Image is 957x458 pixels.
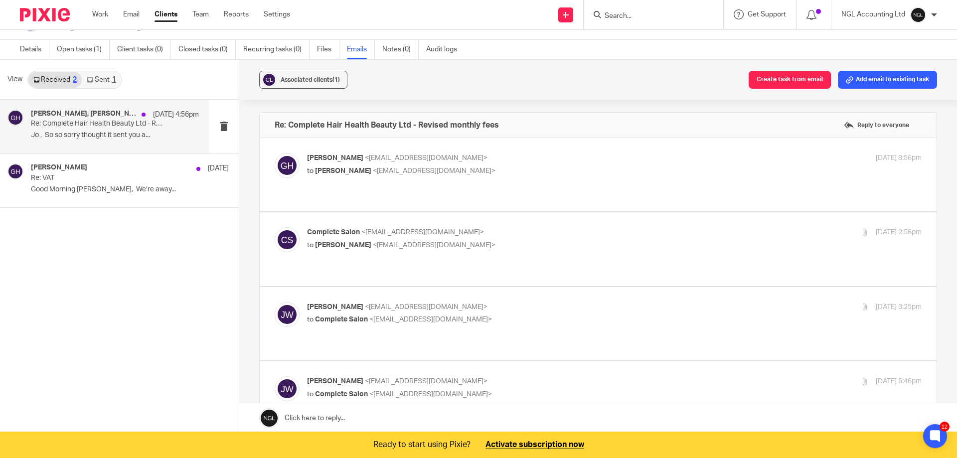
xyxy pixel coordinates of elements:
p: NGL Accounting Ltd [841,9,905,19]
span: View [7,74,22,85]
span: <[EMAIL_ADDRESS][DOMAIN_NAME]> [365,378,487,385]
a: Emails [347,40,375,59]
span: <[EMAIL_ADDRESS][DOMAIN_NAME]> [369,316,492,323]
span: to [307,167,314,174]
span: <[EMAIL_ADDRESS][DOMAIN_NAME]> [361,229,484,236]
button: Create task from email [749,71,831,89]
img: svg%3E [275,376,300,401]
span: Complete Salon [315,391,368,398]
button: Associated clients(1) [259,71,347,89]
span: <[EMAIL_ADDRESS][DOMAIN_NAME]> [373,167,495,174]
input: Search [604,12,693,21]
p: Re: Complete Hair Health Beauty Ltd - Revised monthly fees [31,120,165,128]
p: Re: VAT [31,174,189,182]
a: Notes (0) [382,40,419,59]
span: [PERSON_NAME] [315,167,371,174]
a: Recurring tasks (0) [243,40,310,59]
a: Received2 [28,72,82,88]
span: [PERSON_NAME] [307,154,363,161]
span: <[EMAIL_ADDRESS][DOMAIN_NAME]> [369,391,492,398]
img: svg%3E [262,72,277,87]
h4: [PERSON_NAME], [PERSON_NAME], Complete Salon [31,110,137,118]
span: to [307,391,314,398]
span: Complete Salon [307,229,360,236]
h4: Re: Complete Hair Health Beauty Ltd - Revised monthly fees [275,120,499,130]
label: Reply to everyone [841,118,912,133]
p: [DATE] 5:46pm [876,376,922,387]
h4: [PERSON_NAME] [31,163,87,172]
span: (1) [332,77,340,83]
span: Associated clients [281,77,340,83]
a: Work [92,9,108,19]
a: Client tasks (0) [117,40,171,59]
a: Email [123,9,140,19]
span: [PERSON_NAME] [307,378,363,385]
span: [PERSON_NAME] [307,304,363,310]
a: Audit logs [426,40,465,59]
a: Settings [264,9,290,19]
span: Get Support [748,11,786,18]
div: 2 [73,76,77,83]
a: Details [20,40,49,59]
p: [DATE] [208,163,229,173]
p: [DATE] 3:25pm [876,302,922,312]
p: Jo , So so sorry thought it sent you a... [31,131,199,140]
a: Clients [155,9,177,19]
span: Complete Salon [315,316,368,323]
img: NGL%20Logo%20Social%20Circle%20JPG.jpg [910,7,926,23]
a: Files [317,40,339,59]
p: [DATE] 8:56pm [876,153,922,163]
a: Sent1 [82,72,121,88]
p: [DATE] 4:56pm [153,110,199,120]
a: Open tasks (1) [57,40,110,59]
button: Add email to existing task [838,71,937,89]
span: to [307,316,314,323]
img: svg%3E [275,302,300,327]
a: Closed tasks (0) [178,40,236,59]
div: 12 [940,422,950,432]
img: svg%3E [7,163,23,179]
img: svg%3E [275,153,300,178]
span: to [307,242,314,249]
img: Pixie [20,8,70,21]
p: [DATE] 2:56pm [876,227,922,238]
a: Team [192,9,209,19]
div: 1 [112,76,116,83]
span: <[EMAIL_ADDRESS][DOMAIN_NAME]> [365,154,487,161]
span: <[EMAIL_ADDRESS][DOMAIN_NAME]> [365,304,487,310]
p: Good Morning [PERSON_NAME], We’re away... [31,185,229,194]
img: svg%3E [7,110,23,126]
img: svg%3E [275,227,300,252]
span: <[EMAIL_ADDRESS][DOMAIN_NAME]> [373,242,495,249]
span: [EMAIL_ADDRESS][DOMAIN_NAME] [46,193,159,201]
a: Reports [224,9,249,19]
span: [PERSON_NAME] [315,242,371,249]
